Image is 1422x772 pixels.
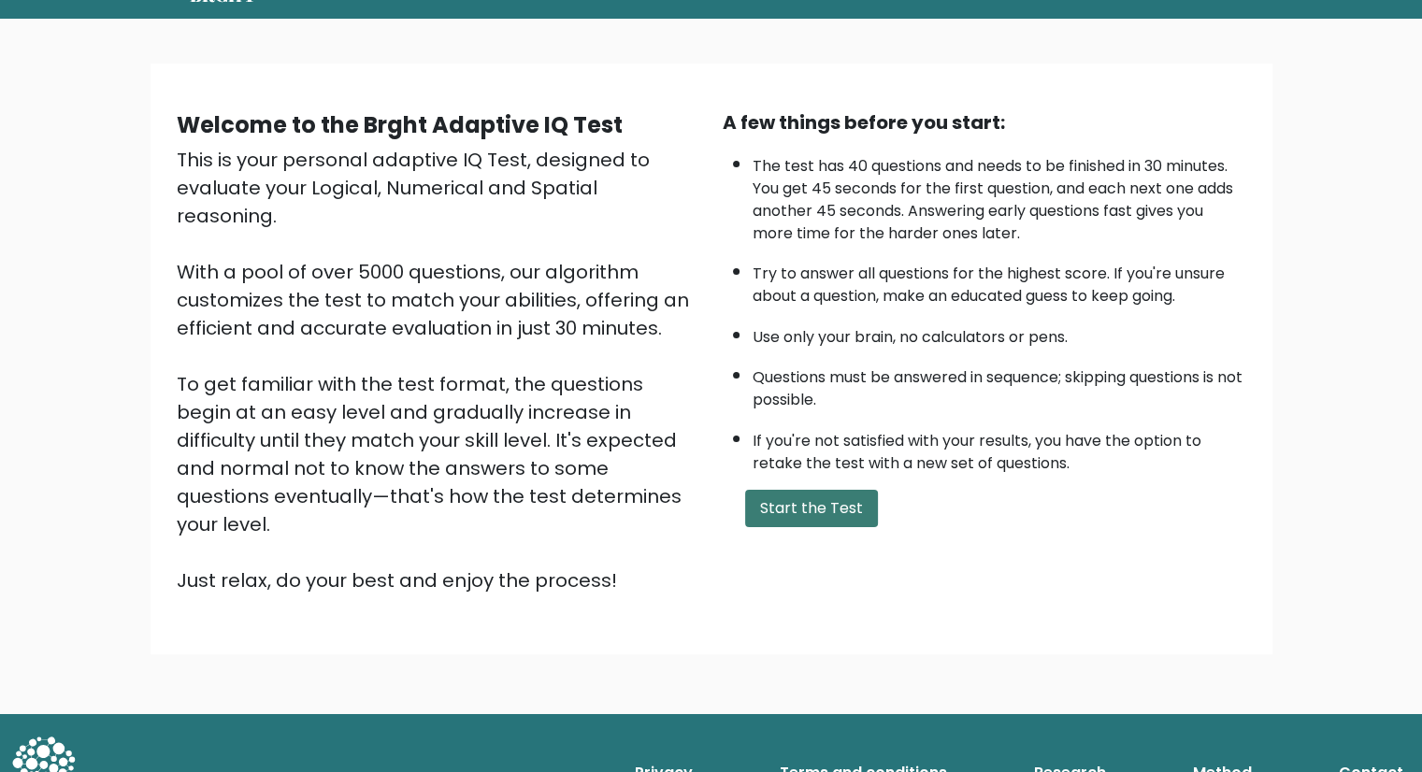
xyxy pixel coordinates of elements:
[753,317,1246,349] li: Use only your brain, no calculators or pens.
[745,490,878,527] button: Start the Test
[753,357,1246,411] li: Questions must be answered in sequence; skipping questions is not possible.
[723,108,1246,136] div: A few things before you start:
[177,146,700,594] div: This is your personal adaptive IQ Test, designed to evaluate your Logical, Numerical and Spatial ...
[753,146,1246,245] li: The test has 40 questions and needs to be finished in 30 minutes. You get 45 seconds for the firs...
[753,421,1246,475] li: If you're not satisfied with your results, you have the option to retake the test with a new set ...
[753,253,1246,307] li: Try to answer all questions for the highest score. If you're unsure about a question, make an edu...
[177,109,623,140] b: Welcome to the Brght Adaptive IQ Test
